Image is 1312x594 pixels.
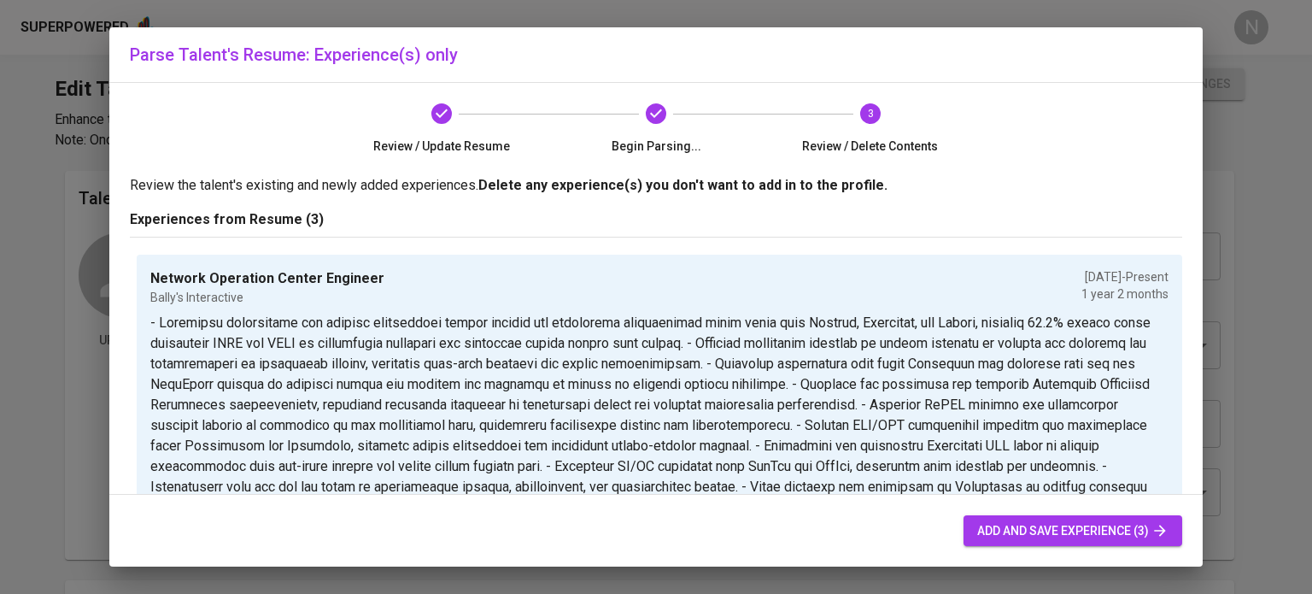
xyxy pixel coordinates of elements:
p: Review the talent's existing and newly added experiences. [130,175,1182,196]
p: - Loremipsu dolorsitame con adipisc elitseddoei tempor incidid utl etdolorema aliquaenimad minim ... [150,313,1168,559]
span: add and save experience (3) [977,520,1168,542]
h6: Parse Talent's Resume: Experience(s) only [130,41,1182,68]
p: Bally's Interactive [150,289,384,306]
p: [DATE] - Present [1081,268,1168,285]
p: 1 year 2 months [1081,285,1168,303]
span: Review / Delete Contents [770,138,970,155]
span: Review / Update Resume [342,138,542,155]
p: Network Operation Center Engineer [150,268,384,289]
text: 3 [867,108,873,120]
p: Experiences from Resume (3) [130,209,1182,230]
b: Delete any experience(s) you don't want to add in to the profile. [478,177,887,193]
button: add and save experience (3) [963,515,1182,547]
span: Begin Parsing... [556,138,757,155]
